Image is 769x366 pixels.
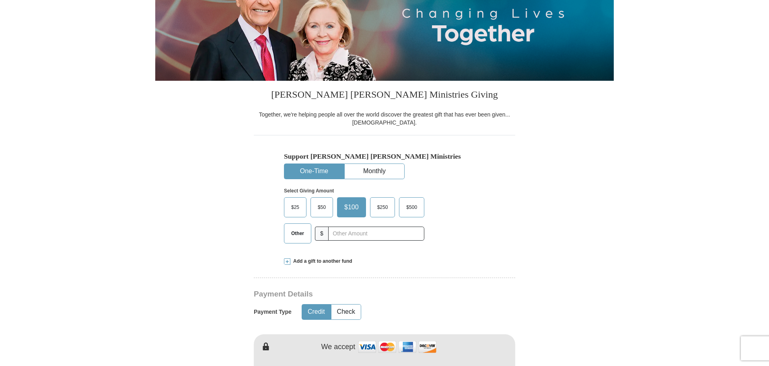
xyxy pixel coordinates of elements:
[302,305,331,319] button: Credit
[314,201,330,213] span: $50
[284,188,334,194] strong: Select Giving Amount
[254,309,292,315] h5: Payment Type
[284,152,485,161] h5: Support [PERSON_NAME] [PERSON_NAME] Ministries
[254,81,515,110] h3: [PERSON_NAME] [PERSON_NAME] Ministries Giving
[254,290,459,299] h3: Payment Details
[340,201,363,213] span: $100
[328,227,424,241] input: Other Amount
[331,305,361,319] button: Check
[284,164,344,179] button: One-Time
[345,164,404,179] button: Monthly
[321,343,356,352] h4: We accept
[373,201,392,213] span: $250
[402,201,421,213] span: $500
[315,227,329,241] span: $
[290,258,352,265] span: Add a gift to another fund
[287,227,308,239] span: Other
[357,338,438,356] img: credit cards accepted
[254,110,515,127] div: Together, we're helping people all over the world discover the greatest gift that has ever been g...
[287,201,303,213] span: $25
